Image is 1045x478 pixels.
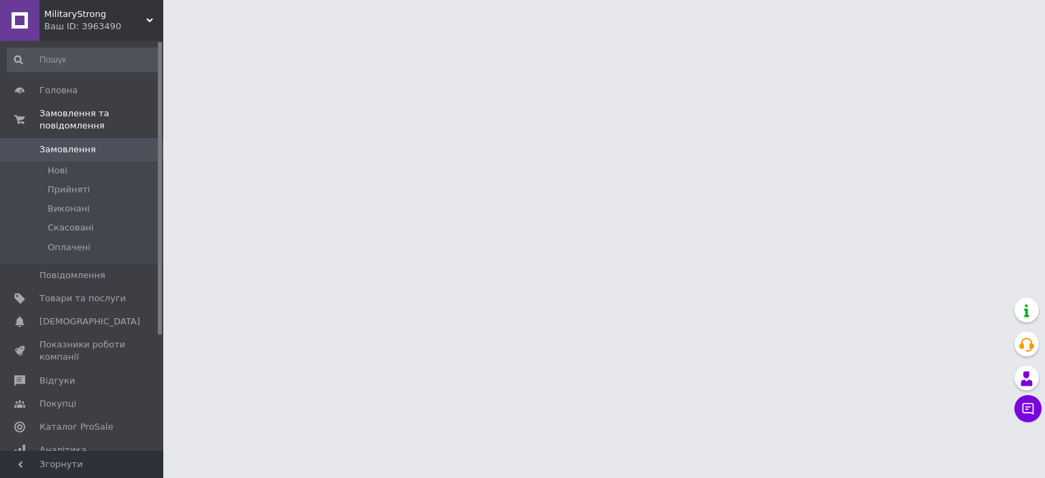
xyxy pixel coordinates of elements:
span: Замовлення [39,143,96,156]
span: Товари та послуги [39,292,126,305]
span: Відгуки [39,375,75,387]
span: Аналітика [39,444,86,456]
span: Виконані [48,203,90,215]
button: Чат з покупцем [1014,395,1042,422]
span: Прийняті [48,184,90,196]
span: Головна [39,84,78,97]
span: MilitaryStrong [44,8,146,20]
span: Скасовані [48,222,94,234]
span: Замовлення та повідомлення [39,107,163,132]
span: Каталог ProSale [39,421,113,433]
span: Показники роботи компанії [39,339,126,363]
span: [DEMOGRAPHIC_DATA] [39,315,140,328]
span: Повідомлення [39,269,105,281]
span: Оплачені [48,241,90,254]
input: Пошук [7,48,161,72]
span: Покупці [39,398,76,410]
span: Нові [48,165,67,177]
div: Ваш ID: 3963490 [44,20,163,33]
